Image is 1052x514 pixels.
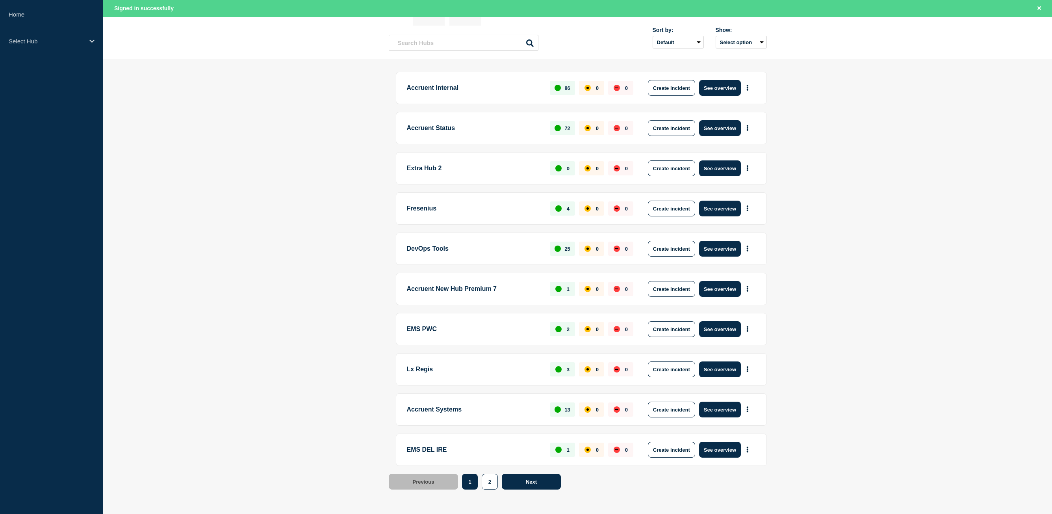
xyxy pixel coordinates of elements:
[584,125,591,131] div: affected
[625,286,628,292] p: 0
[653,36,704,48] select: Sort by
[584,326,591,332] div: affected
[614,205,620,212] div: down
[653,27,704,33] div: Sort by:
[614,125,620,131] div: down
[567,206,570,212] p: 4
[699,120,741,136] button: See overview
[407,201,541,216] p: Fresenius
[567,166,570,171] p: 0
[584,286,591,292] div: affected
[584,246,591,252] div: affected
[648,442,695,458] button: Create incident
[1034,4,1044,13] button: Close banner
[596,246,599,252] p: 0
[699,321,741,337] button: See overview
[742,201,753,216] button: More actions
[648,241,695,257] button: Create incident
[555,406,561,413] div: up
[413,479,434,485] span: Previous
[564,125,570,131] p: 72
[742,81,753,95] button: More actions
[564,246,570,252] p: 25
[648,402,695,417] button: Create incident
[407,281,541,297] p: Accruent New Hub Premium 7
[614,286,620,292] div: down
[614,366,620,372] div: down
[614,406,620,413] div: down
[584,165,591,171] div: affected
[625,326,628,332] p: 0
[596,206,599,212] p: 0
[625,447,628,453] p: 0
[407,361,541,377] p: Lx Regis
[699,201,741,216] button: See overview
[699,442,741,458] button: See overview
[407,160,541,176] p: Extra Hub 2
[699,160,741,176] button: See overview
[716,36,767,48] button: Select option
[407,442,541,458] p: EMS DEL IRE
[389,474,458,490] button: Previous
[596,85,599,91] p: 0
[614,447,620,453] div: down
[625,367,628,372] p: 0
[555,165,562,171] div: up
[482,474,498,490] button: 2
[407,321,541,337] p: EMS PWC
[596,125,599,131] p: 0
[699,80,741,96] button: See overview
[742,322,753,337] button: More actions
[596,447,599,453] p: 0
[742,362,753,377] button: More actions
[584,85,591,91] div: affected
[389,35,538,51] input: Search Hubs
[564,407,570,413] p: 13
[567,286,570,292] p: 1
[742,161,753,176] button: More actions
[407,241,541,257] p: DevOps Tools
[699,361,741,377] button: See overview
[625,85,628,91] p: 0
[9,38,84,45] p: Select Hub
[742,402,753,417] button: More actions
[648,201,695,216] button: Create incident
[555,447,562,453] div: up
[567,326,570,332] p: 2
[462,474,477,490] button: 1
[625,246,628,252] p: 0
[555,85,561,91] div: up
[555,326,562,332] div: up
[716,27,767,33] div: Show:
[742,282,753,296] button: More actions
[407,80,541,96] p: Accruent Internal
[596,166,599,171] p: 0
[114,5,174,11] span: Signed in successfully
[584,366,591,372] div: affected
[614,326,620,332] div: down
[407,402,541,417] p: Accruent Systems
[742,121,753,136] button: More actions
[742,443,753,457] button: More actions
[625,166,628,171] p: 0
[648,120,695,136] button: Create incident
[648,80,695,96] button: Create incident
[555,246,561,252] div: up
[555,366,562,372] div: up
[648,321,695,337] button: Create incident
[699,241,741,257] button: See overview
[502,474,561,490] button: Next
[742,242,753,256] button: More actions
[555,125,561,131] div: up
[699,402,741,417] button: See overview
[584,205,591,212] div: affected
[584,447,591,453] div: affected
[555,205,562,212] div: up
[625,407,628,413] p: 0
[407,120,541,136] p: Accruent Status
[596,367,599,372] p: 0
[584,406,591,413] div: affected
[614,165,620,171] div: down
[648,281,695,297] button: Create incident
[526,479,537,485] span: Next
